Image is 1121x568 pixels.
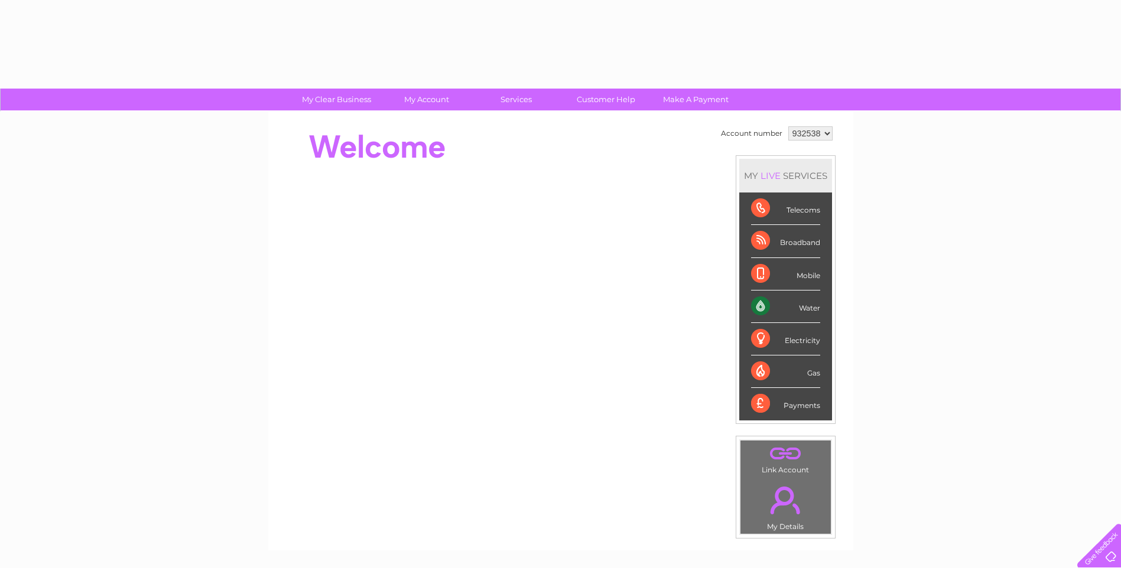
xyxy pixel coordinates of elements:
a: . [743,479,828,521]
a: Customer Help [557,89,655,110]
td: My Details [740,476,831,534]
div: LIVE [758,170,783,181]
td: Link Account [740,440,831,477]
a: My Account [378,89,475,110]
div: Payments [751,388,820,420]
a: Make A Payment [647,89,745,110]
div: MY SERVICES [739,159,832,192]
a: My Clear Business [288,89,385,110]
div: Broadband [751,225,820,257]
div: Mobile [751,258,820,290]
div: Telecoms [751,192,820,225]
div: Gas [751,355,820,388]
a: . [743,443,828,464]
div: Water [751,290,820,323]
div: Electricity [751,323,820,355]
a: Services [467,89,565,110]
td: Account number [718,123,785,143]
